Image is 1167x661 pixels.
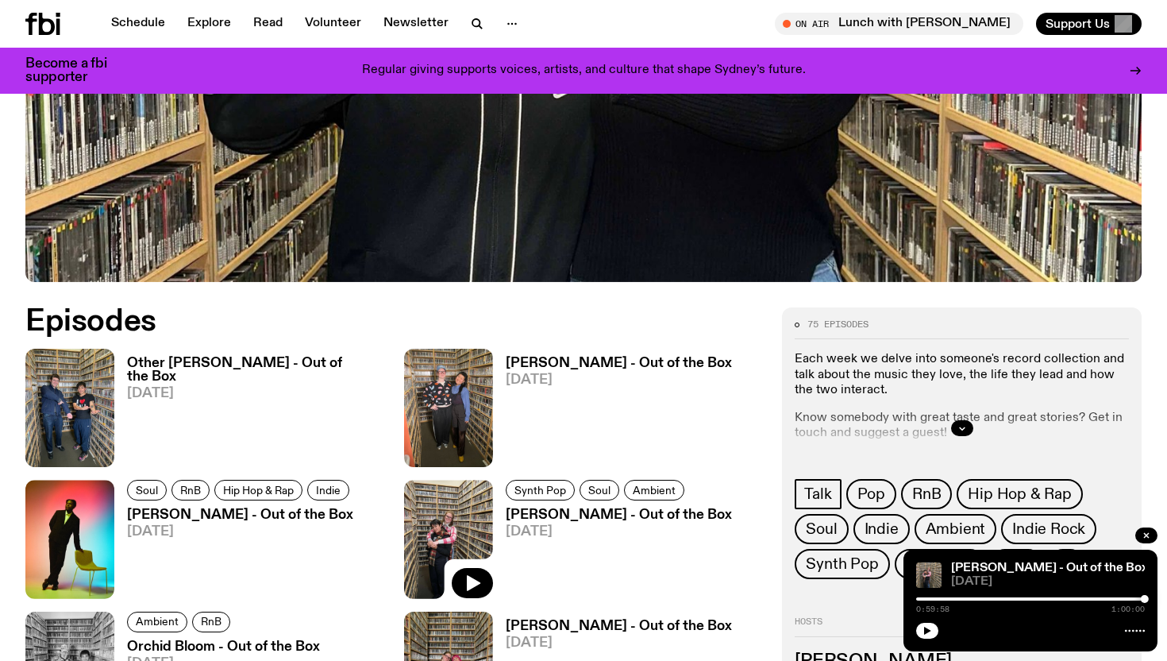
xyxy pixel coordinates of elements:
[201,616,221,628] span: RnB
[916,562,942,588] img: Kate Saap & Jenn Tran
[136,616,179,628] span: Ambient
[806,520,837,538] span: Soul
[493,357,732,467] a: [PERSON_NAME] - Out of the Box[DATE]
[926,520,986,538] span: Ambient
[178,13,241,35] a: Explore
[795,617,1129,636] h2: Hosts
[25,57,127,84] h3: Become a fbi supporter
[951,576,1145,588] span: [DATE]
[624,480,684,501] a: Ambient
[244,13,292,35] a: Read
[915,514,997,544] a: Ambient
[374,13,458,35] a: Newsletter
[795,479,841,509] a: Talk
[362,64,806,78] p: Regular giving supports voices, artists, and culture that shape Sydney’s future.
[25,480,114,598] img: Musonga Mbogo, a black man with locs, leans against a chair and is lit my multicoloured light.
[127,480,167,501] a: Soul
[957,479,1082,509] a: Hip Hop & Rap
[316,485,341,497] span: Indie
[214,480,302,501] a: Hip Hop & Rap
[795,549,889,579] a: Synth Pop
[895,549,985,579] a: Afrobeats
[506,373,732,387] span: [DATE]
[912,485,941,503] span: RnB
[795,352,1129,398] p: Each week we delve into someone's record collection and talk about the music they love, the life ...
[807,320,869,329] span: 75 episodes
[295,13,371,35] a: Volunteer
[223,485,294,497] span: Hip Hop & Rap
[127,612,187,632] a: Ambient
[493,508,732,598] a: [PERSON_NAME] - Out of the Box[DATE]
[580,480,619,501] a: Soul
[865,520,899,538] span: Indie
[506,480,575,501] a: Synth Pop
[127,357,385,384] h3: Other [PERSON_NAME] - Out of the Box
[180,485,201,497] span: RnB
[1001,514,1096,544] a: Indie Rock
[916,605,949,613] span: 0:59:58
[853,514,910,544] a: Indie
[1111,605,1145,613] span: 1:00:00
[127,387,385,400] span: [DATE]
[1036,13,1142,35] button: Support Us
[857,485,885,503] span: Pop
[506,620,732,633] h3: [PERSON_NAME] - Out of the Box
[506,525,732,539] span: [DATE]
[25,307,763,336] h2: Episodes
[127,508,354,522] h3: [PERSON_NAME] - Out of the Box
[506,636,732,650] span: [DATE]
[806,555,878,573] span: Synth Pop
[404,349,493,467] img: Kate Saap & Nicole Pingon
[102,13,175,35] a: Schedule
[588,485,610,497] span: Soul
[775,13,1023,35] button: On AirLunch with [PERSON_NAME]
[951,562,1148,574] a: [PERSON_NAME] - Out of the Box
[307,480,349,501] a: Indie
[136,485,158,497] span: Soul
[968,485,1071,503] span: Hip Hop & Rap
[192,612,230,632] a: RnB
[901,479,952,509] a: RnB
[114,357,385,467] a: Other [PERSON_NAME] - Out of the Box[DATE]
[114,508,354,598] a: [PERSON_NAME] - Out of the Box[DATE]
[514,485,566,497] span: Synth Pop
[506,357,732,370] h3: [PERSON_NAME] - Out of the Box
[804,485,831,503] span: Talk
[127,640,320,654] h3: Orchid Bloom - Out of the Box
[633,485,676,497] span: Ambient
[506,508,732,522] h3: [PERSON_NAME] - Out of the Box
[25,349,114,467] img: Matt Do & Other Joe
[846,479,896,509] a: Pop
[171,480,210,501] a: RnB
[795,514,848,544] a: Soul
[1046,17,1110,31] span: Support Us
[127,525,354,539] span: [DATE]
[1012,520,1085,538] span: Indie Rock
